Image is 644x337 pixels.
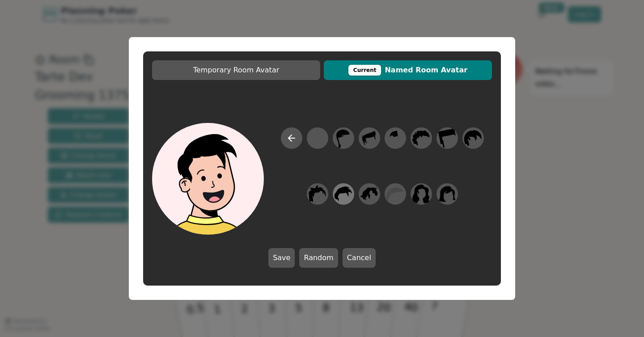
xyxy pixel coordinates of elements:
[299,248,338,268] button: Random
[157,65,316,76] span: Temporary Room Avatar
[348,65,381,76] div: This avatar will be displayed in dedicated rooms
[152,60,320,80] button: Temporary Room Avatar
[343,248,376,268] button: Cancel
[324,60,492,80] button: CurrentNamed Room Avatar
[268,248,295,268] button: Save
[328,65,487,76] span: Named Room Avatar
